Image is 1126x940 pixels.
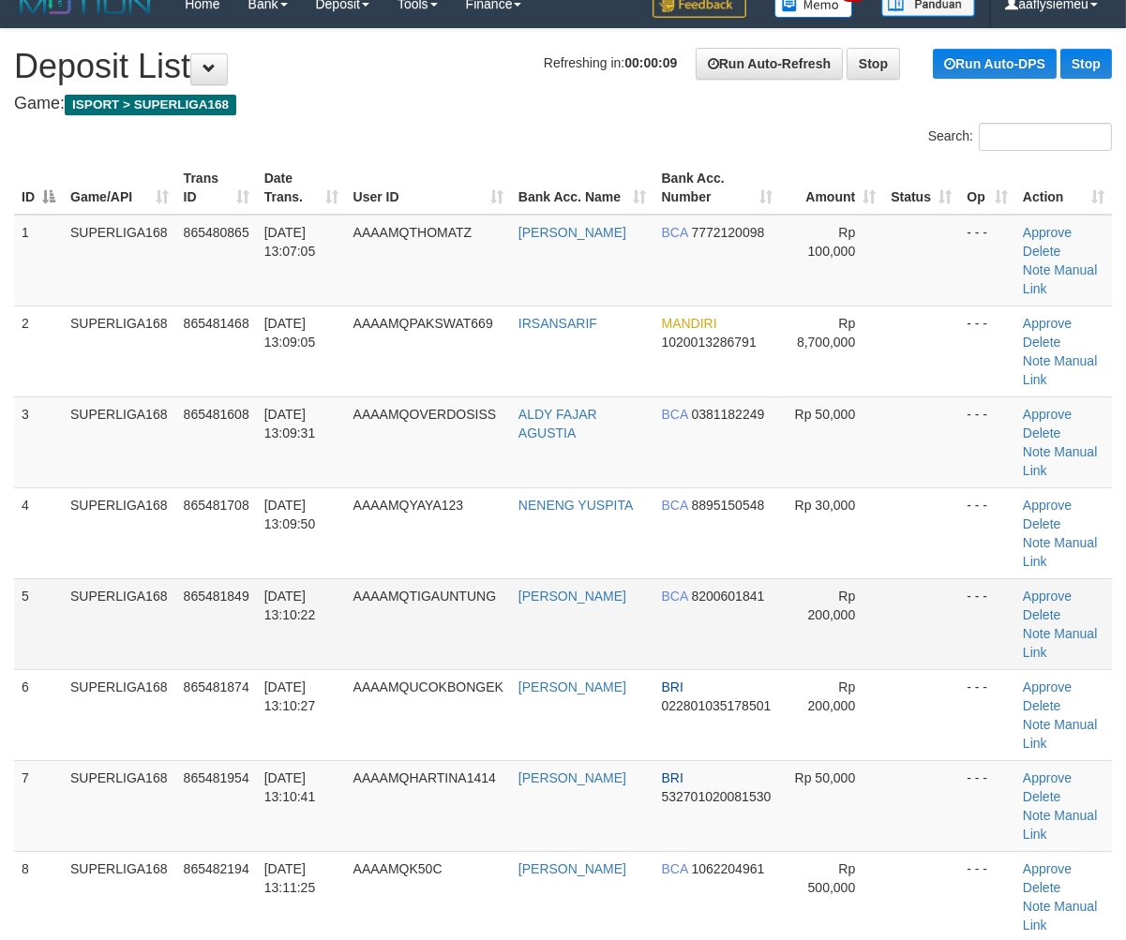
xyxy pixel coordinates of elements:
[1023,717,1051,732] a: Note
[1023,244,1060,259] a: Delete
[1060,49,1112,79] a: Stop
[808,225,856,259] span: Rp 100,000
[959,215,1015,306] td: - - -
[662,770,683,785] span: BRI
[63,306,176,396] td: SUPERLIGA168
[1023,808,1051,823] a: Note
[1023,626,1051,641] a: Note
[544,55,677,70] span: Refreshing in:
[1023,808,1097,842] a: Manual Link
[1023,626,1097,660] a: Manual Link
[654,161,781,215] th: Bank Acc. Number: activate to sort column ascending
[1023,316,1072,331] a: Approve
[662,407,688,422] span: BCA
[63,760,176,851] td: SUPERLIGA168
[691,407,764,422] span: Copy 0381182249 to clipboard
[1023,589,1072,604] a: Approve
[14,396,63,487] td: 3
[264,679,316,713] span: [DATE] 13:10:27
[1023,444,1051,459] a: Note
[696,48,843,80] a: Run Auto-Refresh
[1023,770,1072,785] a: Approve
[346,161,511,215] th: User ID: activate to sort column ascending
[808,589,856,622] span: Rp 200,000
[353,498,464,513] span: AAAAMQYAYA123
[257,161,346,215] th: Date Trans.: activate to sort column ascending
[184,861,249,876] span: 865482194
[883,161,959,215] th: Status: activate to sort column ascending
[795,498,856,513] span: Rp 30,000
[808,679,856,713] span: Rp 200,000
[14,48,1112,85] h1: Deposit List
[176,161,257,215] th: Trans ID: activate to sort column ascending
[662,225,688,240] span: BCA
[979,123,1112,151] input: Search:
[353,861,443,876] span: AAAAMQK50C
[63,161,176,215] th: Game/API: activate to sort column ascending
[518,679,626,694] a: [PERSON_NAME]
[1023,262,1097,296] a: Manual Link
[14,306,63,396] td: 2
[518,498,633,513] a: NENENG YUSPITA
[184,770,249,785] span: 865481954
[63,396,176,487] td: SUPERLIGA168
[662,789,772,804] span: Copy 532701020081530 to clipboard
[511,161,654,215] th: Bank Acc. Name: activate to sort column ascending
[808,861,856,895] span: Rp 500,000
[847,48,900,80] a: Stop
[1023,679,1072,694] a: Approve
[184,589,249,604] span: 865481849
[1023,698,1060,713] a: Delete
[662,316,717,331] span: MANDIRI
[14,95,1112,113] h4: Game:
[518,316,597,331] a: IRSANSARIF
[1023,880,1060,895] a: Delete
[1023,899,1097,933] a: Manual Link
[662,498,688,513] span: BCA
[14,669,63,760] td: 6
[518,861,626,876] a: [PERSON_NAME]
[959,578,1015,669] td: - - -
[184,498,249,513] span: 865481708
[1023,516,1060,531] a: Delete
[959,487,1015,578] td: - - -
[1023,353,1097,387] a: Manual Link
[353,225,473,240] span: AAAAMQTHOMATZ
[63,215,176,306] td: SUPERLIGA168
[63,669,176,760] td: SUPERLIGA168
[928,123,1112,151] label: Search:
[264,225,316,259] span: [DATE] 13:07:05
[795,770,856,785] span: Rp 50,000
[1023,535,1051,550] a: Note
[65,95,236,115] span: ISPORT > SUPERLIGA168
[662,335,757,350] span: Copy 1020013286791 to clipboard
[518,407,597,440] a: ALDY FAJAR AGUSTIA
[780,161,883,215] th: Amount: activate to sort column ascending
[518,225,626,240] a: [PERSON_NAME]
[14,161,63,215] th: ID: activate to sort column descending
[353,589,496,604] span: AAAAMQTIGAUNTUNG
[1023,861,1072,876] a: Approve
[1023,262,1051,277] a: Note
[14,760,63,851] td: 7
[264,407,316,440] span: [DATE] 13:09:31
[933,49,1057,79] a: Run Auto-DPS
[184,316,249,331] span: 865481468
[1023,225,1072,240] a: Approve
[184,679,249,694] span: 865481874
[184,407,249,422] span: 865481608
[1023,498,1072,513] a: Approve
[691,589,764,604] span: Copy 8200601841 to clipboard
[353,770,496,785] span: AAAAMQHARTINA1414
[959,306,1015,396] td: - - -
[264,316,316,350] span: [DATE] 13:09:05
[1023,789,1060,804] a: Delete
[624,55,677,70] strong: 00:00:09
[14,578,63,669] td: 5
[959,760,1015,851] td: - - -
[14,215,63,306] td: 1
[1023,335,1060,350] a: Delete
[662,861,688,876] span: BCA
[959,669,1015,760] td: - - -
[63,578,176,669] td: SUPERLIGA168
